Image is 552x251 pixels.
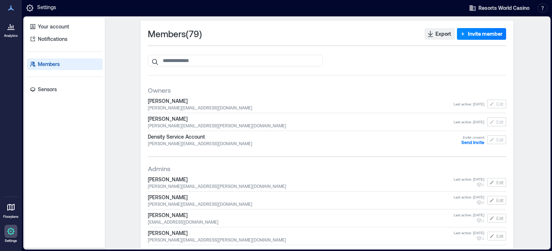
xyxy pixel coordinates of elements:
span: [PERSON_NAME] [148,176,454,183]
span: Invite member [468,30,502,38]
span: [PERSON_NAME] [148,97,454,105]
button: Invite member [457,28,506,40]
span: Resorts World Casino [478,4,529,12]
button: 1 [476,235,484,241]
button: Edit [487,232,506,240]
button: Edit [487,178,506,187]
p: Notifications [38,35,67,43]
button: Edit [487,135,506,144]
p: Settings [5,239,17,243]
span: Edit [496,179,504,185]
a: Analytics [2,18,20,40]
p: Analytics [4,34,18,38]
p: Settings [37,4,56,12]
button: 1 [476,217,484,223]
a: Settings [2,223,20,245]
span: Last active : [DATE] [454,194,484,200]
span: Export [435,30,451,38]
span: Invite unsent [463,135,484,140]
span: Last active : [DATE] [454,119,484,124]
span: [PERSON_NAME][EMAIL_ADDRESS][DOMAIN_NAME] [148,105,454,111]
span: Last active : [DATE] [454,230,484,235]
span: [PERSON_NAME][EMAIL_ADDRESS][PERSON_NAME][DOMAIN_NAME] [148,183,454,189]
button: Edit [487,196,506,205]
button: Resorts World Casino [467,2,532,14]
p: Sensors [38,86,57,93]
button: Edit [487,214,506,223]
span: Edit [496,233,504,239]
span: Edit [496,197,504,203]
span: Edit [496,215,504,221]
span: Edit [496,119,504,125]
a: Your account [27,21,103,32]
span: Owners [148,86,171,94]
span: Density Service Account [148,133,461,140]
a: Notifications [27,33,103,45]
span: [PERSON_NAME] [148,212,454,219]
button: Edit [487,117,506,126]
a: Floorplans [1,198,21,221]
a: Members [27,58,103,70]
span: [EMAIL_ADDRESS][DOMAIN_NAME] [148,219,454,225]
span: [PERSON_NAME] [148,229,454,237]
span: Edit [496,137,504,143]
span: [PERSON_NAME][EMAIL_ADDRESS][PERSON_NAME][DOMAIN_NAME] [148,237,454,243]
button: Export [425,28,455,40]
span: Members ( 79 ) [148,28,202,40]
span: Last active : [DATE] [454,177,484,182]
span: [PERSON_NAME][EMAIL_ADDRESS][DOMAIN_NAME] [148,201,454,207]
span: Edit [496,101,504,107]
button: 1 [476,182,484,188]
button: 1 [476,200,484,205]
span: [PERSON_NAME][EMAIL_ADDRESS][PERSON_NAME][DOMAIN_NAME] [148,123,454,128]
span: [PERSON_NAME][EMAIL_ADDRESS][DOMAIN_NAME] [148,140,461,146]
span: Last active : [DATE] [454,101,484,107]
p: Members [38,61,60,68]
span: Last active : [DATE] [454,212,484,217]
p: Floorplans [3,215,19,219]
span: [PERSON_NAME] [148,194,454,201]
p: Your account [38,23,69,30]
a: Sensors [27,84,103,95]
span: [PERSON_NAME] [148,115,454,123]
span: Admins [148,164,170,173]
button: Edit [487,100,506,108]
button: Send Invite [461,140,484,145]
